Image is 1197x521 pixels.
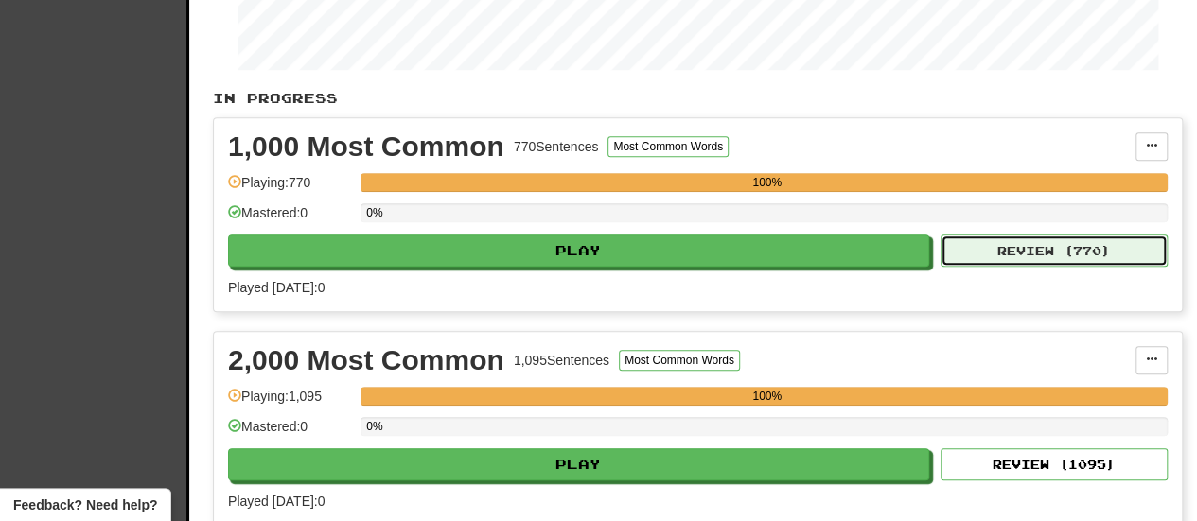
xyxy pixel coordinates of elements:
div: Playing: 770 [228,173,351,204]
div: 1,095 Sentences [514,351,609,370]
span: Played [DATE]: 0 [228,280,325,295]
div: Mastered: 0 [228,417,351,448]
span: Open feedback widget [13,495,157,514]
span: Played [DATE]: 0 [228,494,325,509]
div: Playing: 1,095 [228,387,351,418]
div: 770 Sentences [514,137,599,156]
div: Mastered: 0 [228,203,351,234]
button: Most Common Words [619,350,740,371]
div: 2,000 Most Common [228,346,504,374]
div: 100% [366,173,1168,192]
button: Most Common Words [607,136,729,157]
button: Review (770) [941,234,1168,267]
button: Play [228,234,929,267]
p: In Progress [213,89,1183,108]
button: Review (1095) [941,448,1168,480]
button: Play [228,448,929,480]
div: 1,000 Most Common [228,132,504,161]
div: 100% [366,387,1168,406]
